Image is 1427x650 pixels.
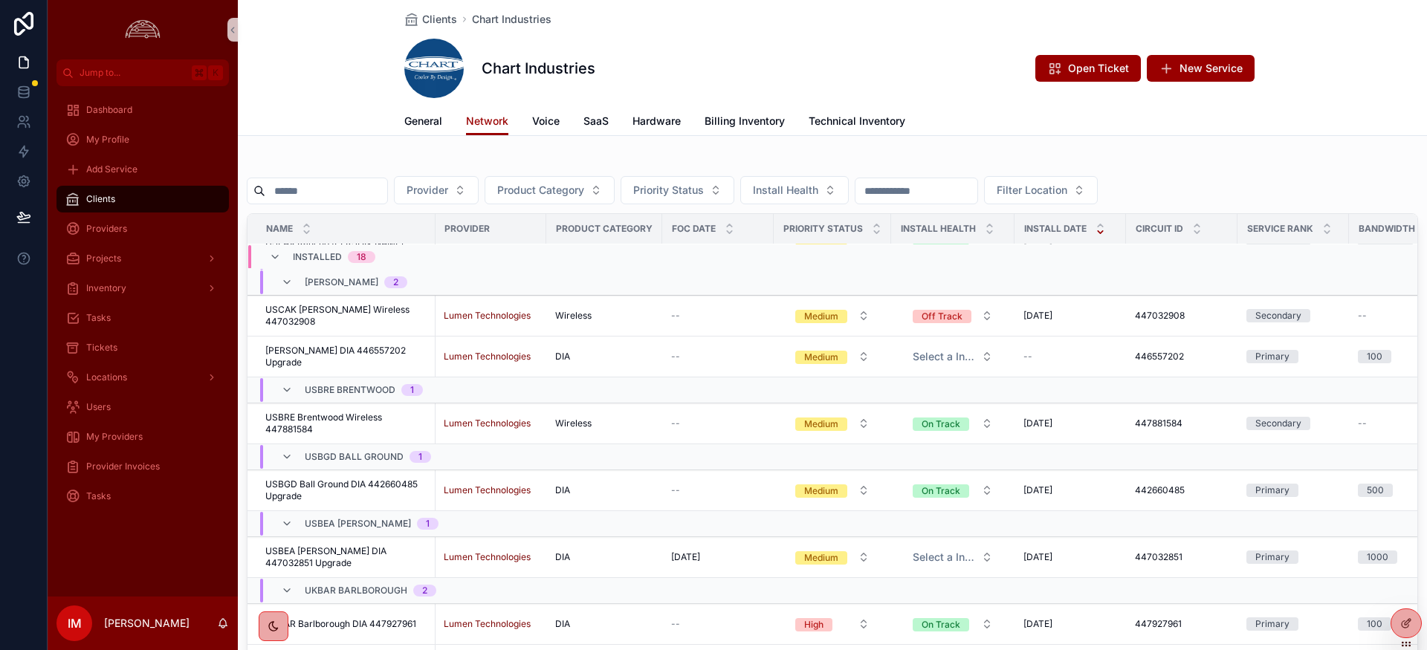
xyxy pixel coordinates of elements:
[56,453,229,480] a: Provider Invoices
[444,417,531,429] a: Lumen Technologies
[809,114,905,129] span: Technical Inventory
[900,342,1006,371] a: Select Button
[900,409,1006,438] a: Select Button
[555,310,592,322] span: Wireless
[1024,223,1087,235] span: Install Date
[444,417,537,429] a: Lumen Technologies
[671,484,680,496] span: --
[783,343,881,370] button: Select Button
[901,544,1005,571] button: Select Button
[56,305,229,331] a: Tasks
[1255,417,1301,430] div: Secondary
[265,345,427,368] a: [PERSON_NAME] DIA 446557202 Upgrade
[1255,350,1290,363] div: Primary
[444,351,537,363] a: Lumen Technologies
[444,310,531,322] span: Lumen Technologies
[1359,223,1415,235] span: Bandwidth
[56,394,229,420] a: Users
[86,134,129,146] span: My Profile
[393,276,398,288] div: 2
[482,58,595,79] h1: Chart Industries
[632,114,681,129] span: Hardware
[922,310,962,323] div: Off Track
[804,551,838,565] div: Medium
[1023,551,1117,563] a: [DATE]
[404,114,442,129] span: General
[466,108,508,136] a: Network
[1135,484,1185,496] span: 442660485
[444,351,531,363] a: Lumen Technologies
[86,312,111,324] span: Tasks
[901,343,1005,370] button: Select Button
[56,215,229,242] a: Providers
[444,310,537,322] a: Lumen Technologies
[48,86,238,529] div: scrollable content
[305,518,411,530] span: USBEA [PERSON_NAME]
[56,156,229,183] a: Add Service
[1246,550,1340,564] a: Primary
[265,304,427,328] span: USCAK [PERSON_NAME] Wireless 447032908
[56,126,229,153] a: My Profile
[1023,417,1117,429] a: [DATE]
[633,183,704,198] span: Priority Status
[422,585,427,597] div: 2
[922,484,960,498] div: On Track
[80,67,186,79] span: Jump to...
[1135,417,1182,429] span: 447881584
[265,618,416,630] span: UKBAR Barlborough DIA 447927961
[1135,351,1229,363] a: 446557202
[1367,484,1384,497] div: 500
[56,97,229,123] a: Dashboard
[472,12,551,27] span: Chart Industries
[394,176,479,204] button: Select Button
[293,251,342,263] span: Installed
[56,423,229,450] a: My Providers
[68,614,82,632] span: IM
[444,551,537,563] a: Lumen Technologies
[671,310,680,322] span: --
[1135,618,1229,630] a: 447927961
[783,302,882,330] a: Select Button
[783,409,882,438] a: Select Button
[444,618,531,630] span: Lumen Technologies
[922,417,960,431] div: On Track
[444,223,490,235] span: Provider
[265,412,427,435] span: USBRE Brentwood Wireless 447881584
[1135,351,1184,363] span: 446557202
[1367,550,1388,564] div: 1000
[1023,618,1052,630] span: [DATE]
[86,282,126,294] span: Inventory
[1135,310,1229,322] a: 447032908
[1246,617,1340,631] a: Primary
[265,545,427,569] a: USBEA [PERSON_NAME] DIA 447032851 Upgrade
[1246,484,1340,497] a: Primary
[556,223,653,235] span: Product Category
[404,12,457,27] a: Clients
[783,477,881,504] button: Select Button
[1367,350,1382,363] div: 100
[56,245,229,272] a: Projects
[1023,351,1117,363] a: --
[265,478,427,502] span: USBGD Ball Ground DIA 442660485 Upgrade
[86,163,137,175] span: Add Service
[266,223,293,235] span: Name
[56,334,229,361] a: Tickets
[422,12,457,27] span: Clients
[705,114,785,129] span: Billing Inventory
[56,186,229,212] a: Clients
[555,618,570,630] span: DIA
[1246,417,1340,430] a: Secondary
[466,114,508,129] span: Network
[671,618,680,630] span: --
[913,349,975,364] span: Select a Install Health
[1255,550,1290,564] div: Primary
[1023,484,1117,496] a: [DATE]
[1023,484,1052,496] span: [DATE]
[783,610,882,638] a: Select Button
[86,461,160,472] span: Provider Invoices
[497,183,584,198] span: Product Category
[407,183,448,198] span: Provider
[783,544,881,571] button: Select Button
[426,518,430,530] div: 1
